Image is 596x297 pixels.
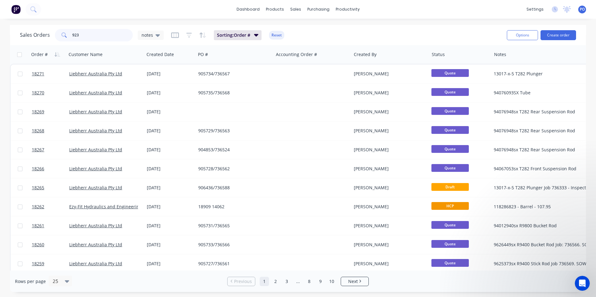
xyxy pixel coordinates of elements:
a: Liebherr Australia Pty Ltd [69,223,122,229]
div: [DATE] [147,109,193,115]
a: Liebherr Australia Pty Ltd [69,71,122,77]
div: sales [287,5,304,14]
button: Create order [541,30,576,40]
span: 18260 [32,242,44,248]
span: Quote [431,259,469,267]
div: Close [107,10,118,21]
div: Status [432,51,445,58]
div: 905729/736563 [198,128,267,134]
a: Page 3 [282,277,291,286]
div: Ask a question [13,79,104,85]
a: Ezy-Fit Hydraulics and Engineering Group Pty Ltd [69,204,171,210]
div: 906436/736588 [198,185,267,191]
div: [PERSON_NAME] [354,166,423,172]
div: [PERSON_NAME] [354,204,423,210]
div: [DATE] [147,242,193,248]
span: Quote [431,164,469,172]
div: Accounting Order # [276,51,317,58]
div: settings [523,5,547,14]
div: 905727/736561 [198,261,267,267]
div: 905731/736565 [198,223,267,229]
span: 18262 [32,204,44,210]
p: How can we help? [12,55,112,65]
div: [PERSON_NAME] [354,71,423,77]
span: notes [142,32,153,38]
button: Share it with us [13,115,112,127]
div: AI Agent and team can help [13,85,104,92]
a: Next page [341,278,368,285]
div: Order # [31,51,48,58]
div: Improvement [46,140,79,147]
div: PO # [198,51,208,58]
a: 18261 [32,216,69,235]
span: Draft [431,183,469,191]
div: New feature [13,140,43,147]
a: 18268 [32,121,69,140]
input: Search... [72,29,133,41]
span: 18267 [32,147,44,153]
span: Previous [234,278,252,285]
div: [DATE] [147,204,193,210]
a: 18260 [32,235,69,254]
img: logo [12,12,50,22]
span: 18269 [32,109,44,115]
div: productivity [333,5,363,14]
img: Factory [11,5,21,14]
a: Page 2 [271,277,280,286]
span: Quote [431,240,469,248]
span: Quote [431,221,469,229]
div: [PERSON_NAME] [354,147,423,153]
span: 18259 [32,261,44,267]
span: Quote [431,88,469,96]
a: Liebherr Australia Pty Ltd [69,147,122,153]
span: Messages [36,210,58,214]
a: 18269 [32,102,69,121]
div: [DATE] [147,166,193,172]
div: 905735/736568 [198,90,267,96]
a: Jump forward [293,277,303,286]
a: Liebherr Australia Pty Ltd [69,109,122,115]
span: Next [348,278,358,285]
div: [PERSON_NAME] [354,261,423,267]
span: 18271 [32,71,44,77]
div: [DATE] [147,223,193,229]
div: Factory Weekly Updates - [DATE] [13,151,101,157]
span: Rows per page [15,278,46,285]
span: 18261 [32,223,44,229]
a: Liebherr Australia Pty Ltd [69,185,122,191]
div: [PERSON_NAME] [354,223,423,229]
a: Page 10 [327,277,336,286]
span: PO [580,7,585,12]
button: News [62,194,94,219]
a: 18262 [32,197,69,216]
a: Page 1 is your current page [260,277,269,286]
div: purchasing [304,5,333,14]
h2: Have an idea or feature request? [13,106,112,112]
a: Liebherr Australia Pty Ltd [69,166,122,172]
p: Hi [PERSON_NAME] [12,44,112,55]
a: Previous page [228,278,255,285]
button: Sorting:Order # [214,30,262,40]
a: Page 9 [316,277,325,286]
span: Home [8,210,22,214]
h2: Factory Feature Walkthroughs [13,179,112,185]
iframe: Intercom live chat [575,276,590,291]
span: 18270 [32,90,44,96]
span: 18268 [32,128,44,134]
div: products [263,5,287,14]
div: [PERSON_NAME] [354,242,423,248]
div: Created Date [147,51,174,58]
button: Reset [269,31,284,40]
h1: Sales Orders [20,32,50,38]
div: [DATE] [147,261,193,267]
a: 18267 [32,140,69,159]
a: Page 8 [305,277,314,286]
span: 18265 [32,185,44,191]
button: Options [507,30,538,40]
div: [DATE] [147,90,193,96]
div: [PERSON_NAME] [354,109,423,115]
button: Help [94,194,125,219]
div: Notes [494,51,506,58]
div: Customer Name [69,51,103,58]
div: Hey, Factory pro there👋 [13,158,101,165]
